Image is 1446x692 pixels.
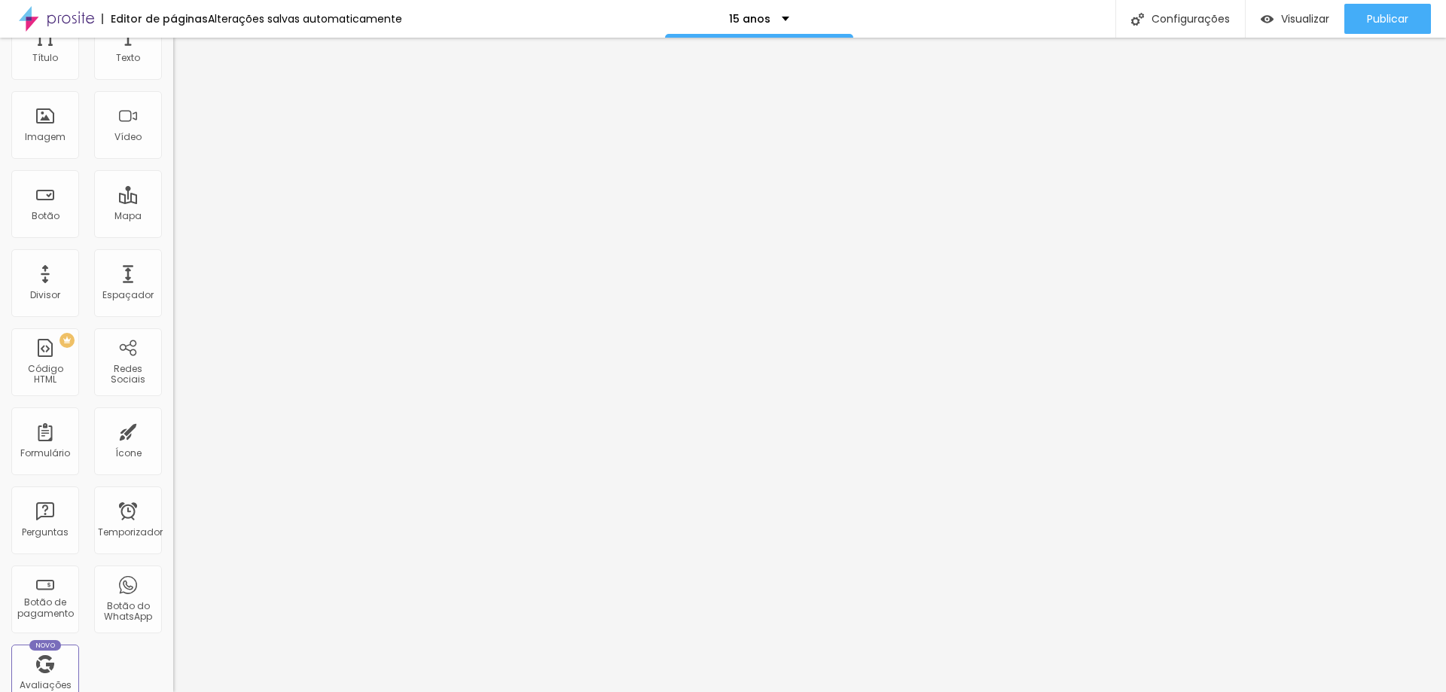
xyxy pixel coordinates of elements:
[1261,13,1274,26] img: view-1.svg
[102,288,154,301] font: Espaçador
[22,526,69,538] font: Perguntas
[20,447,70,459] font: Formulário
[32,51,58,64] font: Título
[1344,4,1431,34] button: Publicar
[111,11,208,26] font: Editor de páginas
[1367,11,1408,26] font: Publicar
[1281,11,1329,26] font: Visualizar
[28,362,63,386] font: Código HTML
[1131,13,1144,26] img: Ícone
[114,130,142,143] font: Vídeo
[173,38,1446,692] iframe: Editor
[729,11,770,26] font: 15 anos
[98,526,163,538] font: Temporizador
[35,641,56,650] font: Novo
[1152,11,1230,26] font: Configurações
[104,599,152,623] font: Botão do WhatsApp
[208,11,402,26] font: Alterações salvas automaticamente
[114,209,142,222] font: Mapa
[17,596,74,619] font: Botão de pagamento
[115,447,142,459] font: Ícone
[25,130,66,143] font: Imagem
[32,209,59,222] font: Botão
[111,362,145,386] font: Redes Sociais
[30,288,60,301] font: Divisor
[1246,4,1344,34] button: Visualizar
[116,51,140,64] font: Texto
